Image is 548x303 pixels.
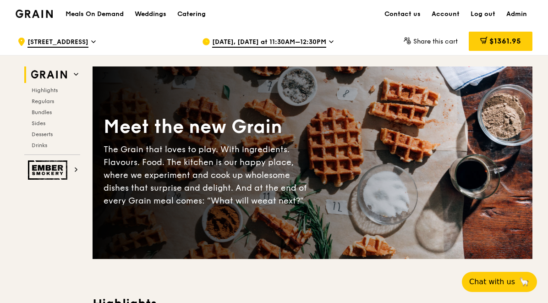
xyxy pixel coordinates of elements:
a: Account [426,0,465,28]
span: $1361.95 [489,37,521,45]
h1: Meals On Demand [66,10,124,19]
span: [STREET_ADDRESS] [27,38,88,48]
span: Drinks [32,142,47,149]
span: Share this cart [413,38,458,45]
a: Contact us [379,0,426,28]
div: Catering [177,0,206,28]
button: Chat with us🦙 [462,272,537,292]
span: 🦙 [519,276,530,287]
span: Sides [32,120,45,127]
span: Chat with us [469,276,515,287]
img: Grain [16,10,53,18]
div: Meet the new Grain [104,115,312,139]
a: Admin [501,0,532,28]
span: Regulars [32,98,54,105]
div: The Grain that loves to play. With ingredients. Flavours. Food. The kitchen is our happy place, w... [104,143,312,207]
span: Bundles [32,109,52,116]
img: Ember Smokery web logo [28,160,70,180]
span: eat next?” [263,196,304,206]
div: Weddings [135,0,166,28]
span: [DATE], [DATE] at 11:30AM–12:30PM [212,38,326,48]
a: Log out [465,0,501,28]
span: Desserts [32,131,53,138]
a: Catering [172,0,211,28]
span: Highlights [32,87,58,94]
img: Grain web logo [28,66,70,83]
a: Weddings [129,0,172,28]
